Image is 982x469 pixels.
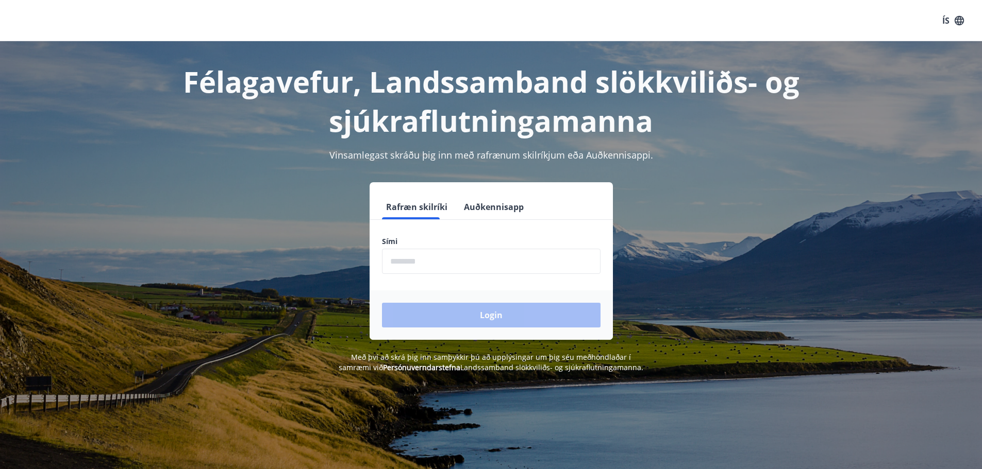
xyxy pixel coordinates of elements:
[339,352,643,372] span: Með því að skrá þig inn samþykkir þú að upplýsingar um þig séu meðhöndlaðar í samræmi við Landssa...
[382,195,452,219] button: Rafræn skilríki
[132,62,850,140] h1: Félagavefur, Landssamband slökkviliðs- og sjúkraflutningamanna
[937,11,970,30] button: ÍS
[329,149,653,161] span: Vinsamlegast skráðu þig inn með rafrænum skilríkjum eða Auðkennisappi.
[383,362,460,372] a: Persónuverndarstefna
[460,195,528,219] button: Auðkennisapp
[382,236,601,247] label: Sími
